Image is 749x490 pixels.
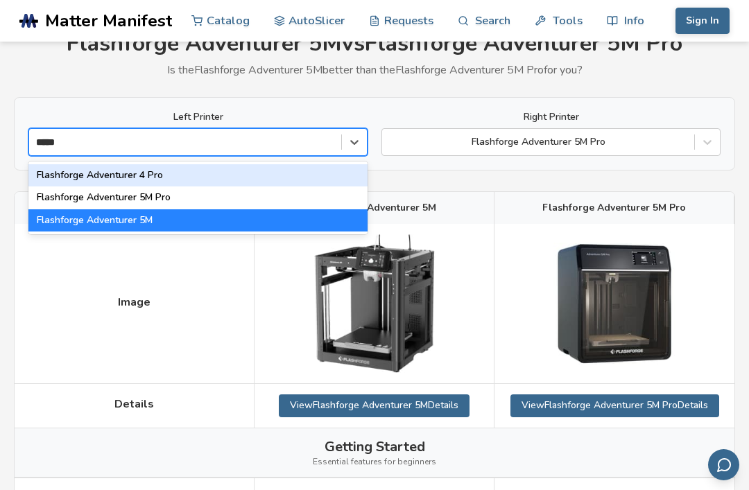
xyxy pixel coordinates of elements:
[28,186,368,209] div: Flashforge Adventurer 5M Pro
[708,449,739,480] button: Send feedback via email
[36,137,61,148] input: Flashforge Adventurer 4 ProFlashforge Adventurer 5M ProFlashforge Adventurer 5M
[28,164,368,186] div: Flashforge Adventurer 4 Pro
[389,137,392,148] input: Flashforge Adventurer 5M Pro
[313,457,436,467] span: Essential features for beginners
[28,112,368,123] label: Left Printer
[545,234,684,373] img: Flashforge Adventurer 5M Pro
[45,11,172,30] span: Matter Manifest
[675,8,730,34] button: Sign In
[312,202,436,213] span: Flashforge Adventurer 5M
[381,112,721,123] label: Right Printer
[279,394,470,417] a: ViewFlashforge Adventurer 5MDetails
[510,394,719,417] a: ViewFlashforge Adventurer 5M ProDetails
[118,296,150,308] span: Image
[28,209,368,231] div: Flashforge Adventurer 5M
[325,439,425,455] span: Getting Started
[114,398,154,410] span: Details
[14,64,735,76] p: Is the Flashforge Adventurer 5M better than the Flashforge Adventurer 5M Pro for you?
[14,31,735,57] h1: Flashforge Adventurer 5M vs Flashforge Adventurer 5M Pro
[305,234,444,373] img: Flashforge Adventurer 5M
[542,202,686,213] span: Flashforge Adventurer 5M Pro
